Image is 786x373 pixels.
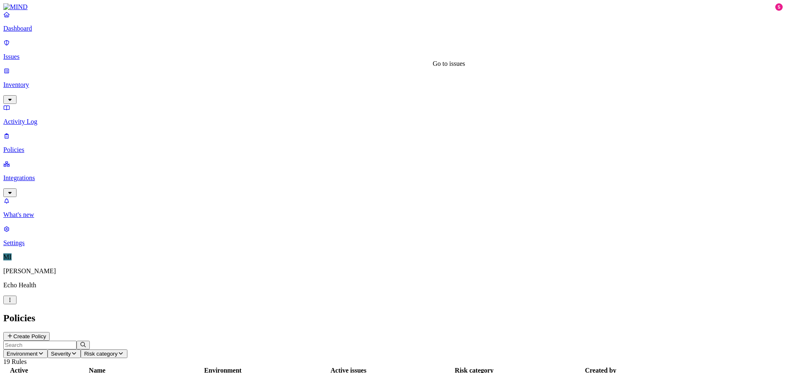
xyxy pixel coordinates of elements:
a: Activity Log [3,104,783,125]
span: Risk category [84,351,117,357]
p: Inventory [3,81,783,89]
p: Integrations [3,174,783,182]
p: Policies [3,146,783,154]
input: Search [3,341,77,349]
h2: Policies [3,313,783,324]
p: What's new [3,211,783,219]
p: Issues [3,53,783,60]
p: [PERSON_NAME] [3,267,783,275]
a: Settings [3,225,783,247]
a: Integrations [3,160,783,196]
div: 5 [775,3,783,11]
a: Dashboard [3,11,783,32]
p: Settings [3,239,783,247]
span: Environment [7,351,38,357]
a: MIND [3,3,783,11]
div: Go to issues [433,60,465,67]
img: MIND [3,3,28,11]
span: Severity [51,351,71,357]
button: Create Policy [3,332,50,341]
p: Activity Log [3,118,783,125]
a: Inventory [3,67,783,103]
p: Dashboard [3,25,783,32]
span: MI [3,253,12,260]
a: Policies [3,132,783,154]
span: 19 Rules [3,358,26,365]
a: Issues [3,39,783,60]
a: What's new [3,197,783,219]
p: Echo Health [3,282,783,289]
